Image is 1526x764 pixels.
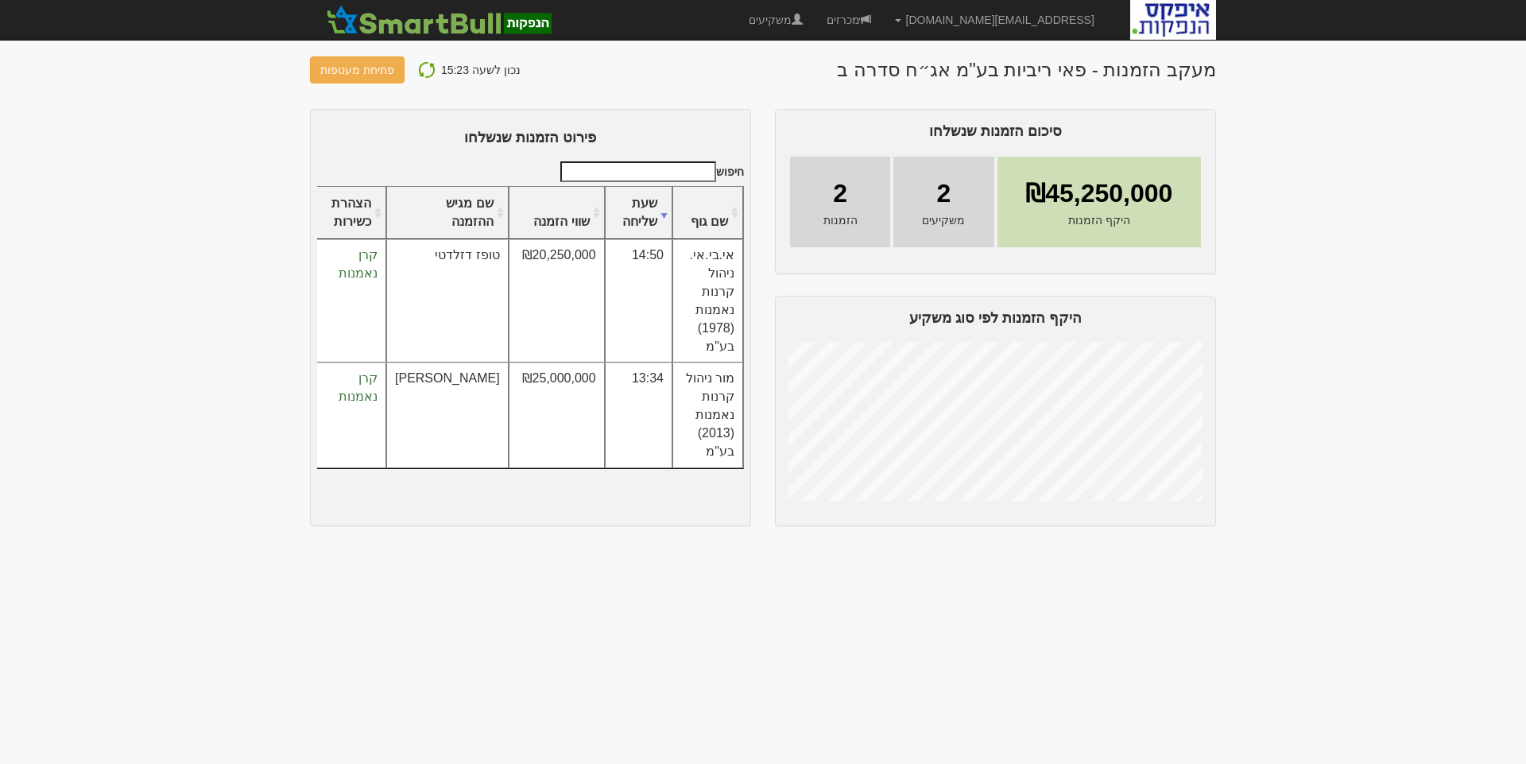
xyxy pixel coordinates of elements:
[823,212,858,228] span: הזמנות
[441,60,521,80] p: נכון לשעה 15:23
[509,363,605,467] td: ₪25,000,000
[605,239,672,363] td: 14:50
[386,363,509,467] td: [PERSON_NAME]
[310,56,405,83] button: פתיחת מעטפות
[936,176,951,212] span: 2
[339,371,378,403] span: קרן נאמנות
[909,310,1082,326] span: היקף הזמנות לפי סוג משקיע
[605,363,672,467] td: 13:34
[922,212,965,228] span: משקיעים
[339,248,378,280] span: קרן נאמנות
[672,363,743,467] td: מור ניהול קרנות נאמנות (2013) בע"מ
[833,176,847,212] span: 2
[837,60,1216,80] h1: מעקב הזמנות - פאי ריביות בע"מ אג״ח סדרה ב
[1068,212,1130,228] span: היקף הזמנות
[672,187,743,240] th: שם גוף : activate to sort column ascending
[605,187,672,240] th: שעת שליחה : activate to sort column ascending
[555,161,744,182] label: חיפוש
[929,123,1062,139] span: סיכום הזמנות שנשלחו
[560,161,716,182] input: חיפוש
[322,4,556,36] img: SmartBull Logo
[1025,176,1172,212] span: ₪45,250,000
[464,130,596,145] span: פירוט הזמנות שנשלחו
[509,239,605,363] td: ₪20,250,000
[316,187,386,240] th: הצהרת כשירות : activate to sort column ascending
[386,239,509,363] td: טופז דזלדטי
[509,187,605,240] th: שווי הזמנה : activate to sort column ascending
[386,187,509,240] th: שם מגיש ההזמנה : activate to sort column ascending
[672,239,743,363] td: אי.בי.אי. ניהול קרנות נאמנות (1978) בע"מ
[417,60,436,80] img: refresh-icon.png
